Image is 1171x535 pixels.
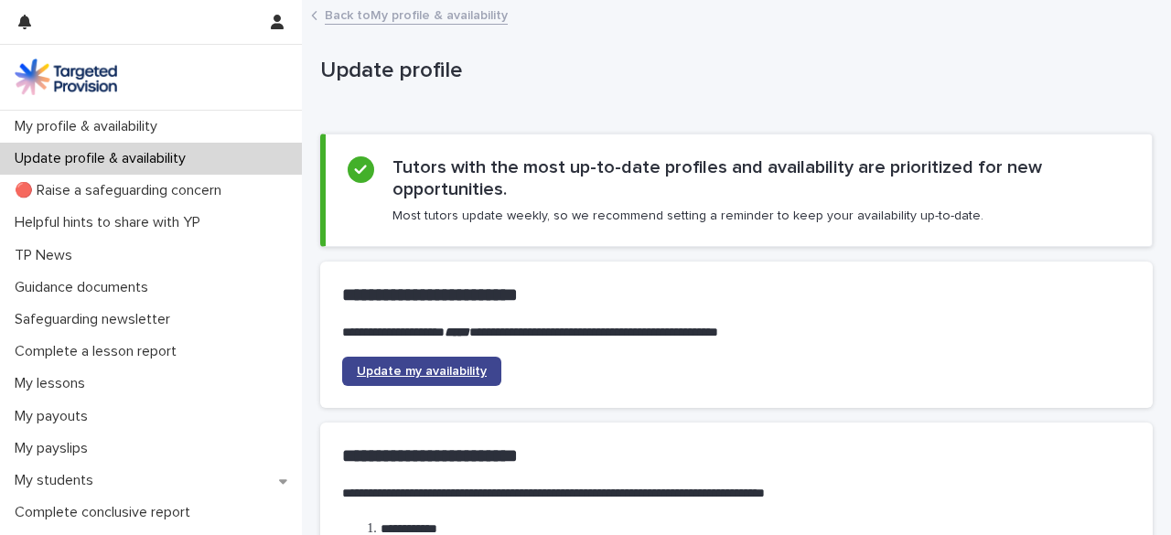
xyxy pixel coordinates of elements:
p: My lessons [7,375,100,392]
p: Complete conclusive report [7,504,205,521]
img: M5nRWzHhSzIhMunXDL62 [15,59,117,95]
p: Update profile & availability [7,150,200,167]
a: Back toMy profile & availability [325,4,508,25]
p: My payslips [7,440,102,457]
p: Most tutors update weekly, so we recommend setting a reminder to keep your availability up-to-date. [392,208,983,224]
p: Complete a lesson report [7,343,191,360]
p: My payouts [7,408,102,425]
span: Update my availability [357,365,487,378]
a: Update my availability [342,357,501,386]
p: Safeguarding newsletter [7,311,185,328]
p: 🔴 Raise a safeguarding concern [7,182,236,199]
p: TP News [7,247,87,264]
p: Update profile [320,58,1145,84]
p: My students [7,472,108,489]
h2: Tutors with the most up-to-date profiles and availability are prioritized for new opportunities. [392,156,1130,200]
p: Guidance documents [7,279,163,296]
p: Helpful hints to share with YP [7,214,215,231]
p: My profile & availability [7,118,172,135]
